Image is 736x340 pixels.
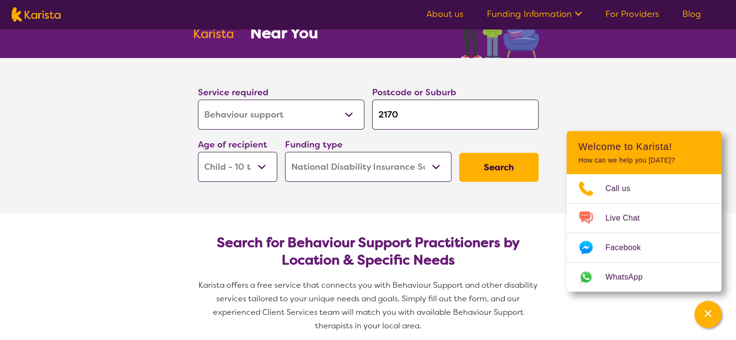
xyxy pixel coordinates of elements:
[198,139,267,150] label: Age of recipient
[12,7,60,22] img: Karista logo
[459,153,539,182] button: Search
[567,263,721,292] a: Web link opens in a new tab.
[605,270,654,284] span: WhatsApp
[694,301,721,328] button: Channel Menu
[578,141,710,152] h2: Welcome to Karista!
[605,240,652,255] span: Facebook
[605,211,651,225] span: Live Chat
[206,234,531,269] h2: Search for Behaviour Support Practitioners by Location & Specific Needs
[372,87,456,98] label: Postcode or Suburb
[605,181,642,196] span: Call us
[198,87,269,98] label: Service required
[567,131,721,292] div: Channel Menu
[682,8,701,20] a: Blog
[567,174,721,292] ul: Choose channel
[578,156,710,164] p: How can we help you [DATE]?
[194,279,542,333] p: Karista offers a free service that connects you with Behaviour Support and other disability servi...
[605,8,659,20] a: For Providers
[285,139,343,150] label: Funding type
[487,8,582,20] a: Funding Information
[426,8,464,20] a: About us
[372,100,539,130] input: Type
